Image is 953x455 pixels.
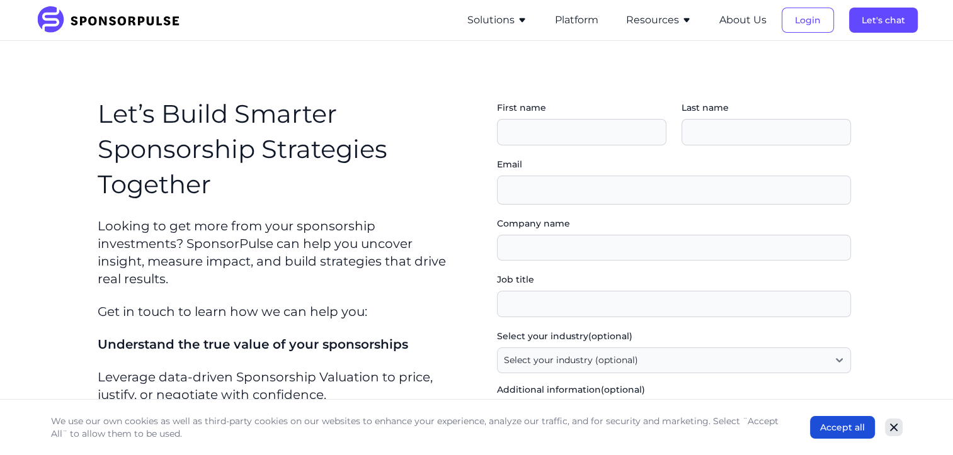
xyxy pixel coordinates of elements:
p: Get in touch to learn how we can help you: [98,303,462,320]
p: Leverage data-driven Sponsorship Valuation to price, justify, or negotiate with confidence. [98,368,462,403]
h1: Let’s Build Smarter Sponsorship Strategies Together [98,96,462,202]
label: Company name [497,217,851,230]
label: Select your industry (optional) [497,330,851,342]
a: Platform [555,14,598,26]
button: Resources [626,13,692,28]
a: Login [782,14,834,26]
button: About Us [719,13,767,28]
button: Platform [555,13,598,28]
button: Solutions [467,13,527,28]
a: Let's chat [849,14,918,26]
iframe: Chat Widget [890,395,953,455]
label: Additional information (optional) [497,383,851,396]
label: Email [497,158,851,171]
a: About Us [719,14,767,26]
p: Looking to get more from your sponsorship investments? SponsorPulse can help you uncover insight,... [98,217,462,288]
label: Job title [497,273,851,286]
span: Understand the true value of your sponsorships [98,337,408,352]
label: Last name [682,101,851,114]
img: SponsorPulse [36,6,189,34]
button: Accept all [810,416,875,439]
button: Login [782,8,834,33]
label: First name [497,101,666,114]
p: We use our own cookies as well as third-party cookies on our websites to enhance your experience,... [51,415,785,440]
button: Let's chat [849,8,918,33]
button: Close [885,418,903,436]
